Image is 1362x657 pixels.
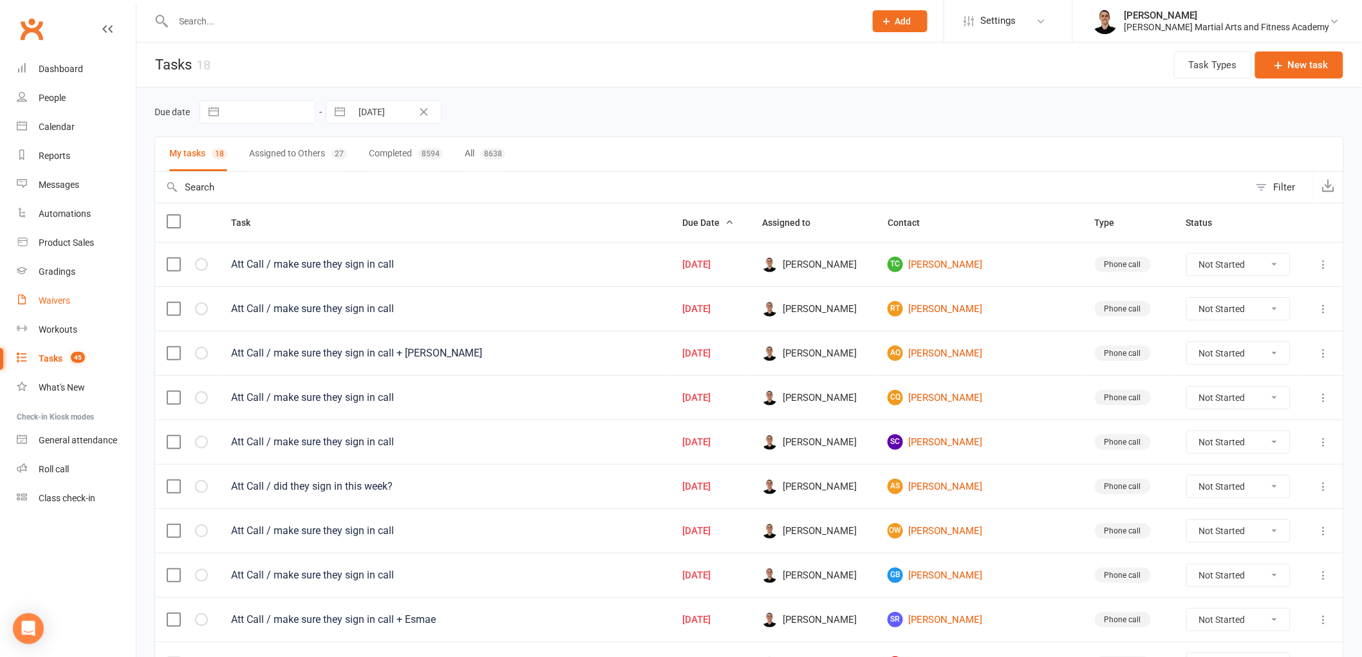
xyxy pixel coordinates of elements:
[888,217,934,228] span: Contact
[888,479,1072,494] a: AS[PERSON_NAME]
[888,568,1072,583] a: GB[PERSON_NAME]
[888,434,903,450] span: SC
[888,215,934,230] button: Contact
[196,57,210,73] div: 18
[17,315,136,344] a: Workouts
[762,217,825,228] span: Assigned to
[762,612,778,627] img: Jackson Mitchell
[17,286,136,315] a: Waivers
[762,390,778,405] img: Jackson Mitchell
[1174,51,1252,79] button: Task Types
[39,208,91,219] div: Automations
[888,390,1072,405] a: CQ[PERSON_NAME]
[682,437,739,448] div: [DATE]
[17,84,136,113] a: People
[154,107,190,117] label: Due date
[17,257,136,286] a: Gradings
[1255,51,1343,79] button: New task
[39,435,117,445] div: General attendance
[17,199,136,228] a: Automations
[762,434,864,450] span: [PERSON_NAME]
[762,523,864,539] span: [PERSON_NAME]
[682,393,739,403] div: [DATE]
[888,568,903,583] span: GB
[873,10,928,32] button: Add
[136,42,210,87] h1: Tasks
[331,148,347,160] div: 27
[762,215,825,230] button: Assigned to
[39,324,77,335] div: Workouts
[888,523,903,539] span: OW
[682,570,739,581] div: [DATE]
[1095,217,1129,228] span: Type
[888,257,1072,272] a: TC[PERSON_NAME]
[17,171,136,199] a: Messages
[1186,217,1227,228] span: Status
[762,257,864,272] span: [PERSON_NAME]
[39,464,69,474] div: Roll call
[231,217,265,228] span: Task
[231,569,659,582] div: Att Call / make sure they sign in call
[888,301,903,317] span: RT
[413,104,435,120] button: Clear Date
[231,258,659,271] div: Att Call / make sure they sign in call
[1249,172,1313,203] button: Filter
[762,301,778,317] img: Jackson Mitchell
[169,137,227,171] button: My tasks18
[15,13,48,45] a: Clubworx
[418,148,443,160] div: 8594
[762,612,864,627] span: [PERSON_NAME]
[17,484,136,513] a: Class kiosk mode
[1124,21,1330,33] div: [PERSON_NAME] Martial Arts and Fitness Academy
[682,526,739,537] div: [DATE]
[682,259,739,270] div: [DATE]
[1095,612,1151,627] div: Phone call
[1186,215,1227,230] button: Status
[39,382,85,393] div: What's New
[682,615,739,625] div: [DATE]
[888,612,903,627] span: SR
[231,347,659,360] div: Att Call / make sure they sign in call + [PERSON_NAME]
[231,302,659,315] div: Att Call / make sure they sign in call
[465,137,505,171] button: All8638
[682,348,739,359] div: [DATE]
[888,257,903,272] span: TC
[39,266,75,277] div: Gradings
[895,16,911,26] span: Add
[231,480,659,493] div: Att Call / did they sign in this week?
[39,122,75,132] div: Calendar
[231,613,659,626] div: Att Call / make sure they sign in call + Esmae
[17,113,136,142] a: Calendar
[888,479,903,494] span: AS
[231,215,265,230] button: Task
[682,304,739,315] div: [DATE]
[1095,390,1151,405] div: Phone call
[39,237,94,248] div: Product Sales
[231,524,659,537] div: Att Call / make sure they sign in call
[39,64,83,74] div: Dashboard
[1095,434,1151,450] div: Phone call
[1095,346,1151,361] div: Phone call
[17,142,136,171] a: Reports
[17,426,136,455] a: General attendance kiosk mode
[17,455,136,484] a: Roll call
[888,301,1072,317] a: RT[PERSON_NAME]
[17,344,136,373] a: Tasks 45
[762,479,864,494] span: [PERSON_NAME]
[762,568,778,583] img: Jackson Mitchell
[249,137,347,171] button: Assigned to Others27
[762,346,864,361] span: [PERSON_NAME]
[762,434,778,450] img: Jackson Mitchell
[39,180,79,190] div: Messages
[1092,8,1118,34] img: thumb_image1729140307.png
[17,55,136,84] a: Dashboard
[231,391,659,404] div: Att Call / make sure they sign in call
[762,257,778,272] img: Jackson Mitchell
[762,523,778,539] img: Jackson Mitchell
[17,373,136,402] a: What's New
[762,479,778,494] img: Jackson Mitchell
[39,151,70,161] div: Reports
[212,148,227,160] div: 18
[762,390,864,405] span: [PERSON_NAME]
[1095,479,1151,494] div: Phone call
